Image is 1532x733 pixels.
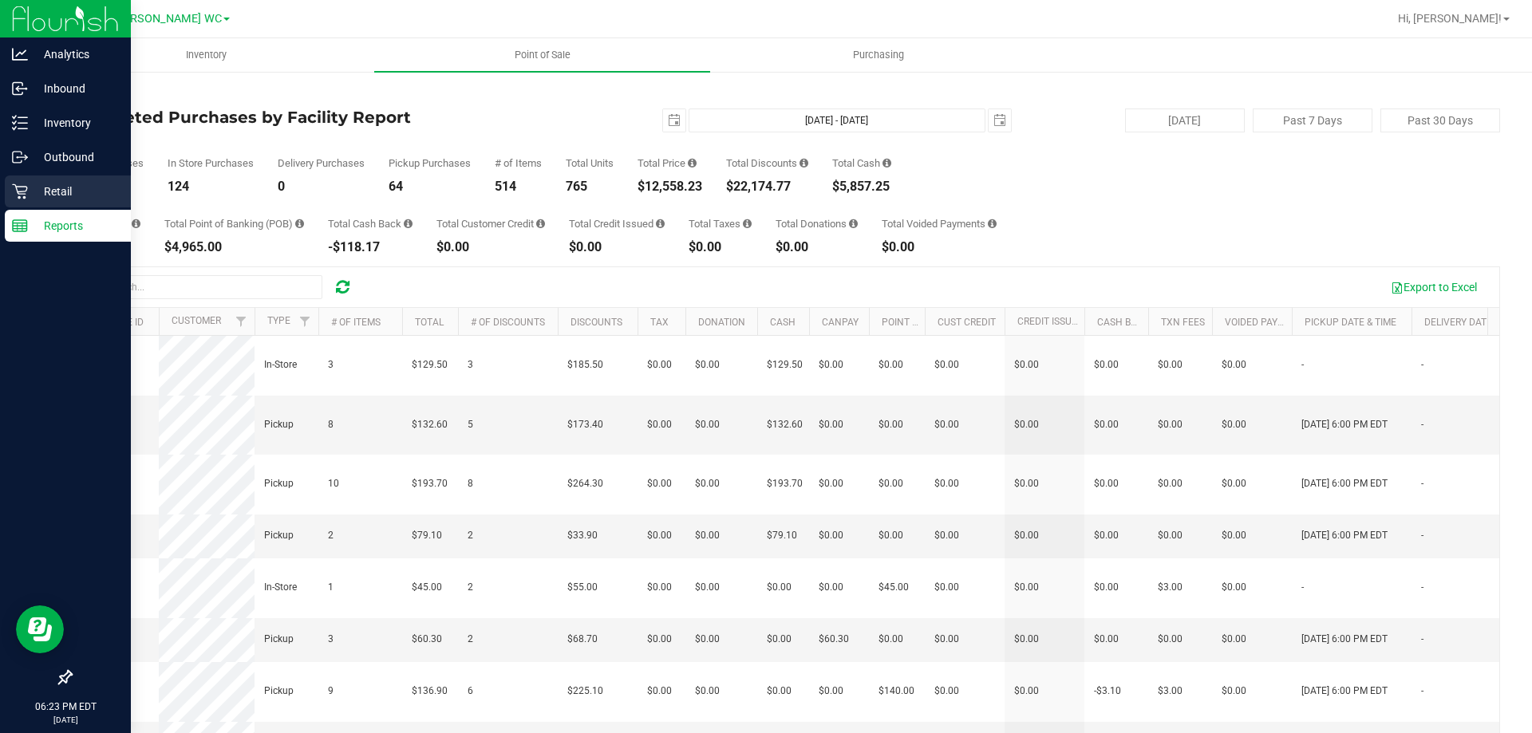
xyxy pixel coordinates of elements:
[1301,632,1388,647] span: [DATE] 6:00 PM EDT
[1014,357,1039,372] span: $0.00
[536,219,545,229] i: Sum of the successful, non-voided payments using account credit for all purchases in the date range.
[264,528,294,543] span: Pickup
[1014,684,1039,699] span: $0.00
[1301,684,1388,699] span: [DATE] 6:00 PM EDT
[849,219,858,229] i: Sum of all round-up-to-next-dollar total price adjustments for all purchases in the date range.
[567,632,598,647] span: $68.70
[331,317,381,328] a: # of Items
[663,109,685,132] span: select
[468,357,473,372] span: 3
[882,158,891,168] i: Sum of the successful, non-voided cash payment transactions for all purchases in the date range. ...
[1222,528,1246,543] span: $0.00
[776,219,858,229] div: Total Donations
[819,684,843,699] span: $0.00
[1094,580,1119,595] span: $0.00
[1222,580,1246,595] span: $0.00
[278,180,365,193] div: 0
[1380,108,1500,132] button: Past 30 Days
[1161,317,1205,328] a: Txn Fees
[495,158,542,168] div: # of Items
[1094,417,1119,432] span: $0.00
[819,357,843,372] span: $0.00
[695,357,720,372] span: $0.00
[295,219,304,229] i: Sum of the successful, non-voided point-of-banking payment transactions, both via payment termina...
[689,219,752,229] div: Total Taxes
[988,219,997,229] i: Sum of all voided payment transaction amounts, excluding tips and transaction fees, for all purch...
[776,241,858,254] div: $0.00
[1158,684,1183,699] span: $3.00
[832,158,891,168] div: Total Cash
[412,684,448,699] span: $136.90
[1222,684,1246,699] span: $0.00
[934,476,959,491] span: $0.00
[1222,357,1246,372] span: $0.00
[1222,417,1246,432] span: $0.00
[647,476,672,491] span: $0.00
[1380,274,1487,301] button: Export to Excel
[934,528,959,543] span: $0.00
[12,218,28,234] inline-svg: Reports
[1014,476,1039,491] span: $0.00
[1158,417,1183,432] span: $0.00
[28,182,124,201] p: Retail
[1014,632,1039,647] span: $0.00
[695,684,720,699] span: $0.00
[1301,417,1388,432] span: [DATE] 6:00 PM EDT
[168,180,254,193] div: 124
[436,241,545,254] div: $0.00
[567,684,603,699] span: $225.10
[16,605,64,653] iframe: Resource center
[28,79,124,98] p: Inbound
[28,148,124,167] p: Outbound
[28,45,124,64] p: Analytics
[934,580,959,595] span: $0.00
[934,684,959,699] span: $0.00
[831,48,926,62] span: Purchasing
[1094,684,1121,699] span: -$3.10
[264,580,297,595] span: In-Store
[832,180,891,193] div: $5,857.25
[468,417,473,432] span: 5
[647,417,672,432] span: $0.00
[468,528,473,543] span: 2
[879,684,914,699] span: $140.00
[819,528,843,543] span: $0.00
[1094,357,1119,372] span: $0.00
[12,183,28,199] inline-svg: Retail
[1421,357,1423,372] span: -
[1222,476,1246,491] span: $0.00
[647,632,672,647] span: $0.00
[28,216,124,235] p: Reports
[695,528,720,543] span: $0.00
[767,580,792,595] span: $0.00
[1225,317,1304,328] a: Voided Payment
[1421,684,1423,699] span: -
[328,528,334,543] span: 2
[412,580,442,595] span: $45.00
[1014,417,1039,432] span: $0.00
[412,476,448,491] span: $193.70
[328,417,334,432] span: 8
[567,357,603,372] span: $185.50
[328,241,413,254] div: -$118.17
[328,632,334,647] span: 3
[934,632,959,647] span: $0.00
[495,180,542,193] div: 514
[374,38,710,72] a: Point of Sale
[688,158,697,168] i: Sum of the total prices of all purchases in the date range.
[1158,528,1183,543] span: $0.00
[879,417,903,432] span: $0.00
[264,476,294,491] span: Pickup
[938,317,996,328] a: Cust Credit
[1158,632,1183,647] span: $0.00
[767,357,803,372] span: $129.50
[822,317,859,328] a: CanPay
[767,528,797,543] span: $79.10
[1301,580,1304,595] span: -
[7,700,124,714] p: 06:23 PM EDT
[567,580,598,595] span: $55.00
[819,580,843,595] span: $0.00
[228,308,255,335] a: Filter
[566,180,614,193] div: 765
[566,158,614,168] div: Total Units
